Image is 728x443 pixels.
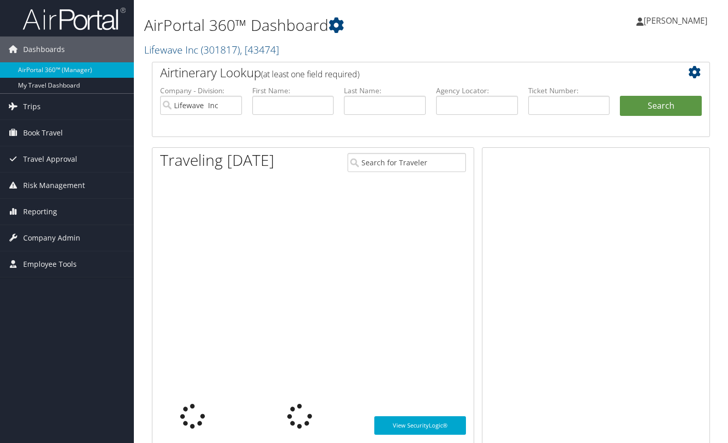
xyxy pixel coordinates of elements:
label: First Name: [252,86,334,96]
span: Travel Approval [23,146,77,172]
h1: Traveling [DATE] [160,149,274,171]
span: [PERSON_NAME] [644,15,707,26]
span: Reporting [23,199,57,225]
h2: Airtinerary Lookup [160,64,655,81]
span: (at least one field required) [261,69,359,80]
span: Trips [23,94,41,120]
a: View SecurityLogic® [374,416,466,435]
label: Agency Locator: [436,86,518,96]
label: Last Name: [344,86,426,96]
span: Risk Management [23,173,85,198]
h1: AirPortal 360™ Dashboard [144,14,527,36]
span: Company Admin [23,225,80,251]
span: , [ 43474 ] [240,43,279,57]
span: Dashboards [23,37,65,62]
button: Search [620,96,702,116]
label: Company - Division: [160,86,242,96]
label: Ticket Number: [528,86,610,96]
a: Lifewave Inc [144,43,279,57]
a: [PERSON_NAME] [636,5,718,36]
span: Employee Tools [23,251,77,277]
input: Search for Traveler [348,153,466,172]
span: ( 301817 ) [201,43,240,57]
span: Book Travel [23,120,63,146]
img: airportal-logo.png [23,7,126,31]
